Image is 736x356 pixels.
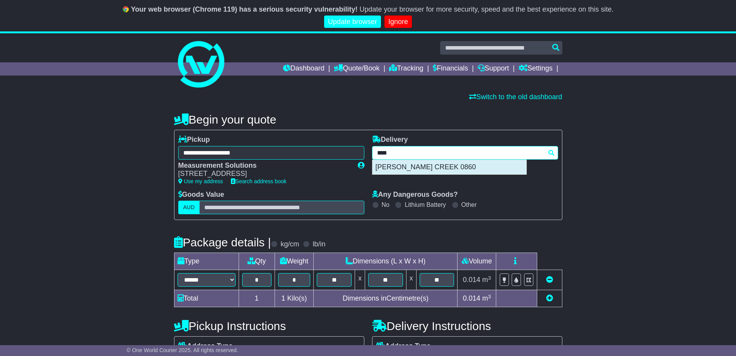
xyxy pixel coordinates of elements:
a: Use my address [178,178,223,184]
label: Address Type [376,342,431,351]
div: [STREET_ADDRESS] [178,170,350,178]
sup: 3 [488,275,491,281]
b: Your web browser (Chrome 119) has a serious security vulnerability! [131,5,358,13]
h4: Package details | [174,236,271,249]
label: No [382,201,389,208]
td: x [355,270,365,290]
td: Dimensions in Centimetre(s) [314,290,458,307]
a: Tracking [389,62,423,76]
td: Total [174,290,239,307]
span: m [482,294,491,302]
label: Pickup [178,136,210,144]
div: Measurement Solutions [178,162,350,170]
a: Support [478,62,509,76]
label: Delivery [372,136,408,144]
a: Quote/Book [334,62,379,76]
span: 0.014 [463,276,480,284]
a: Search address book [231,178,287,184]
sup: 3 [488,294,491,299]
td: Kilo(s) [275,290,314,307]
label: Lithium Battery [405,201,446,208]
a: Dashboard [283,62,324,76]
h4: Delivery Instructions [372,320,562,332]
label: Goods Value [178,191,224,199]
td: Dimensions (L x W x H) [314,253,458,270]
a: Switch to the old dashboard [469,93,562,101]
span: Update your browser for more security, speed and the best experience on this site. [359,5,613,13]
td: Volume [458,253,496,270]
span: © One World Courier 2025. All rights reserved. [126,347,238,353]
a: Financials [433,62,468,76]
a: Settings [519,62,553,76]
label: AUD [178,201,200,214]
label: Other [461,201,477,208]
h4: Begin your quote [174,113,562,126]
td: Weight [275,253,314,270]
label: lb/in [313,240,325,249]
label: Any Dangerous Goods? [372,191,458,199]
td: 1 [239,290,275,307]
a: Ignore [384,15,412,28]
td: Type [174,253,239,270]
span: 1 [281,294,285,302]
a: Update browser [324,15,381,28]
span: m [482,276,491,284]
a: Remove this item [546,276,553,284]
h4: Pickup Instructions [174,320,364,332]
a: Add new item [546,294,553,302]
span: 0.014 [463,294,480,302]
div: [PERSON_NAME] CREEK 0860 [372,160,526,175]
td: x [406,270,416,290]
label: Address Type [178,342,233,351]
td: Qty [239,253,275,270]
label: kg/cm [280,240,299,249]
